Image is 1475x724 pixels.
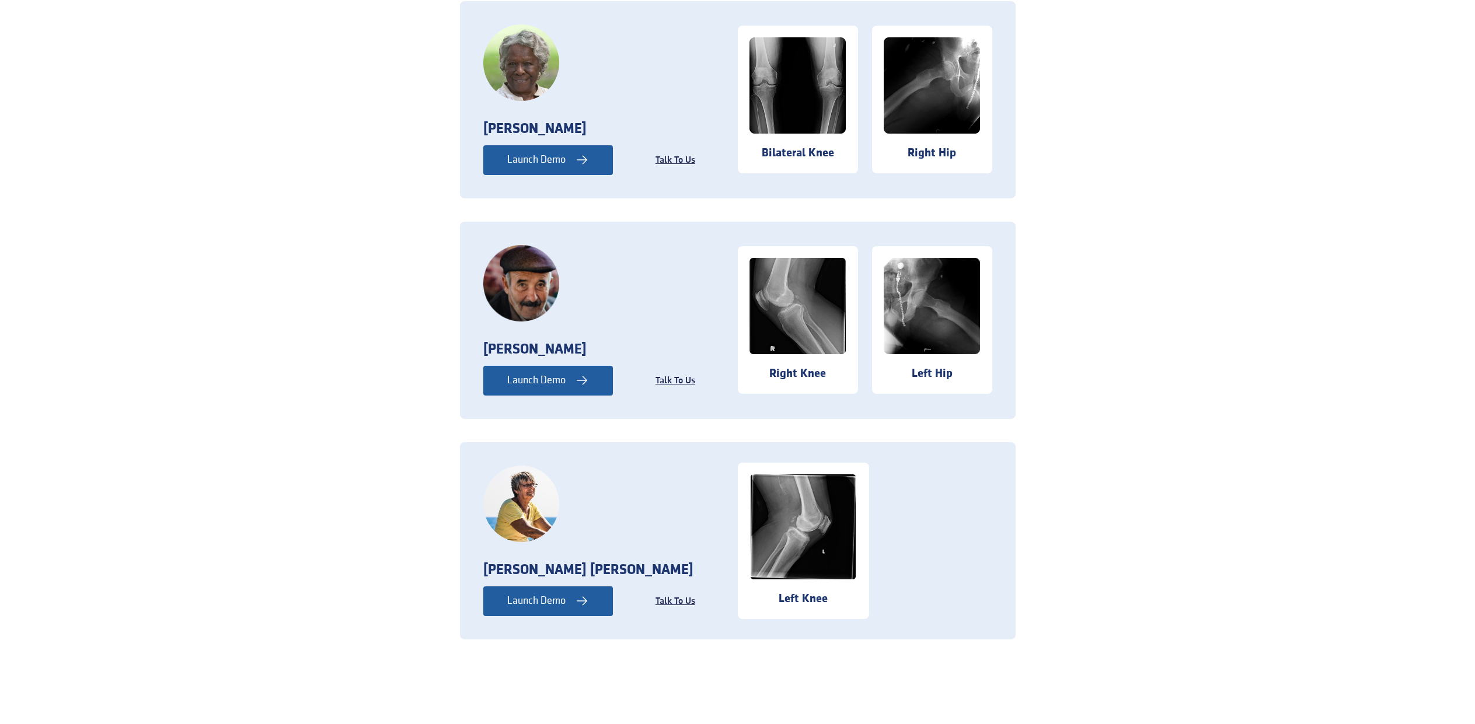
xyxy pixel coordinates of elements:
div: Launch Demo [507,373,566,388]
div: Launch Demo [507,593,566,608]
div: Bilateral Knee [738,145,858,162]
div: Talk To Us [655,152,695,169]
div: Left Knee [738,591,869,607]
div: Right Hip [872,145,992,162]
a: Launch Demo [483,586,613,616]
div: Launch Demo [507,152,566,167]
div: Right Knee [738,366,858,382]
div: [PERSON_NAME] [PERSON_NAME] [483,554,693,586]
a: Launch Demo [483,145,613,175]
div: Talk To Us [655,373,695,389]
div: [PERSON_NAME] [483,113,587,145]
a: Talk To Us [613,152,737,169]
a: Talk To Us [613,373,737,389]
a: Launch Demo [483,366,613,396]
div: Left Hip [872,366,992,382]
a: Talk To Us [613,593,737,610]
div: Talk To Us [655,593,695,610]
div: [PERSON_NAME] [483,333,587,366]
